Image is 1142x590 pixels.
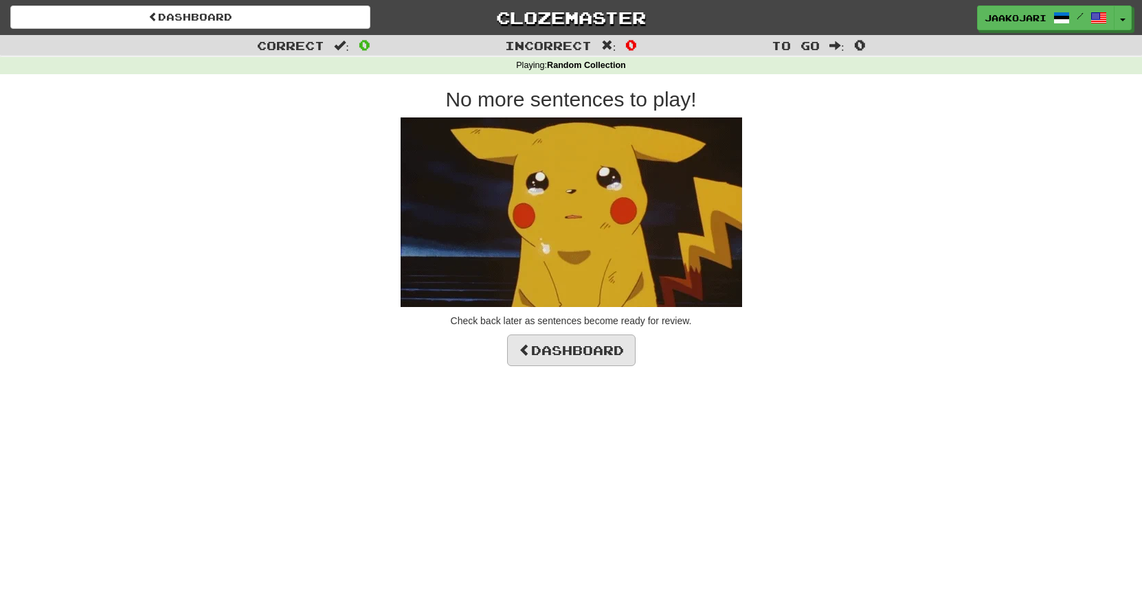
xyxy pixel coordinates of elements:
[977,5,1115,30] a: JaakOjari /
[401,117,742,307] img: sad-pikachu.gif
[601,40,616,52] span: :
[257,38,324,52] span: Correct
[505,38,592,52] span: Incorrect
[625,36,637,53] span: 0
[1077,11,1084,21] span: /
[854,36,866,53] span: 0
[547,60,626,70] strong: Random Collection
[829,40,844,52] span: :
[179,314,963,328] p: Check back later as sentences become ready for review.
[772,38,820,52] span: To go
[985,12,1046,24] span: JaakOjari
[391,5,751,30] a: Clozemaster
[179,88,963,111] h2: No more sentences to play!
[10,5,370,29] a: Dashboard
[359,36,370,53] span: 0
[507,334,636,366] a: Dashboard
[334,40,349,52] span: :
